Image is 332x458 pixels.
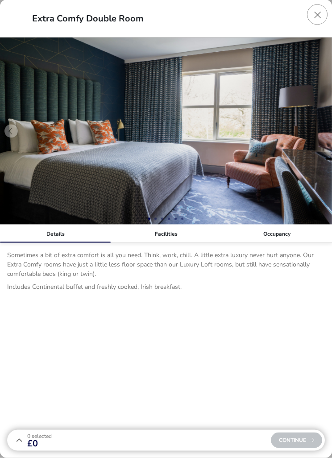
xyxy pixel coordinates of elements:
[221,225,332,243] div: Occupancy
[307,4,328,25] button: Close dialog
[111,225,221,243] div: Facilities
[27,439,52,448] span: £0
[25,14,151,23] h2: Extra Comfy Double Room
[27,433,52,440] span: 0 Selected
[7,282,325,295] p: Includes Continental buffet and freshly cooked, Irish breakfast.
[271,433,322,448] div: Continue
[279,437,315,443] span: Continue
[7,250,325,282] p: Sometimes a bit of extra comfort is all you need. Think, work, chill. A little extra luxury never...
